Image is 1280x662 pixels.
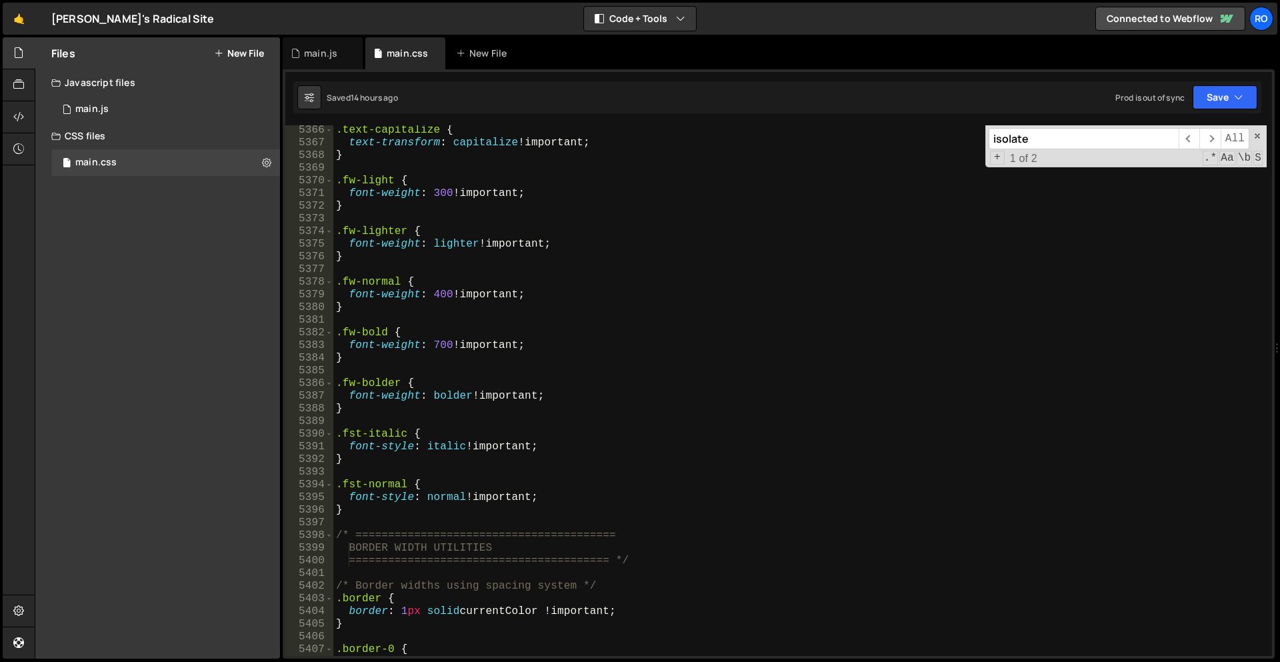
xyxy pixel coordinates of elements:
[214,48,264,59] button: New File
[285,149,333,162] div: 5368
[35,69,280,96] div: Javascript files
[285,187,333,200] div: 5371
[285,251,333,263] div: 5376
[1221,128,1249,149] span: Alt-Enter
[1219,151,1235,165] span: CaseSensitive Search
[456,47,512,60] div: New File
[285,415,333,428] div: 5389
[285,352,333,365] div: 5384
[285,365,333,377] div: 5385
[285,238,333,251] div: 5375
[35,123,280,149] div: CSS files
[3,3,35,35] a: 🤙
[1249,7,1273,31] a: Ro
[351,92,398,103] div: 14 hours ago
[584,7,696,31] button: Code + Tools
[1253,151,1263,165] span: Search In Selection
[990,151,1005,165] span: Toggle Replace mode
[285,504,333,517] div: 5396
[1203,151,1219,165] span: RegExp Search
[1115,92,1185,103] div: Prod is out of sync
[285,428,333,441] div: 5390
[285,491,333,504] div: 5395
[285,618,333,631] div: 5405
[75,157,117,169] div: main.css
[387,47,428,60] div: main.css
[285,593,333,605] div: 5403
[327,92,398,103] div: Saved
[51,46,75,61] h2: Files
[285,137,333,149] div: 5367
[285,529,333,542] div: 5398
[989,128,1179,149] input: Search for
[285,580,333,593] div: 5402
[285,213,333,225] div: 5373
[1199,128,1220,149] span: ​
[285,339,333,352] div: 5383
[285,403,333,415] div: 5388
[285,567,333,580] div: 5401
[285,453,333,466] div: 5392
[285,263,333,276] div: 5377
[285,643,333,656] div: 5407
[285,200,333,213] div: 5372
[285,301,333,314] div: 5380
[285,175,333,187] div: 5370
[285,517,333,529] div: 5397
[1237,151,1253,165] span: Whole Word Search
[285,441,333,453] div: 5391
[1193,85,1257,109] button: Save
[285,289,333,301] div: 5379
[304,47,337,60] div: main.js
[51,149,280,176] div: 16726/45739.css
[285,631,333,643] div: 5406
[1179,128,1199,149] span: ​
[285,225,333,238] div: 5374
[285,466,333,479] div: 5393
[51,11,214,27] div: [PERSON_NAME]'s Radical Site
[285,479,333,491] div: 5394
[285,542,333,555] div: 5399
[285,124,333,137] div: 5366
[1095,7,1245,31] a: Connected to Webflow
[285,162,333,175] div: 5369
[1005,152,1043,165] span: 1 of 2
[51,96,280,123] div: 16726/45737.js
[285,605,333,618] div: 5404
[285,314,333,327] div: 5381
[285,327,333,339] div: 5382
[285,276,333,289] div: 5378
[285,377,333,390] div: 5386
[285,390,333,403] div: 5387
[285,555,333,567] div: 5400
[75,103,109,115] div: main.js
